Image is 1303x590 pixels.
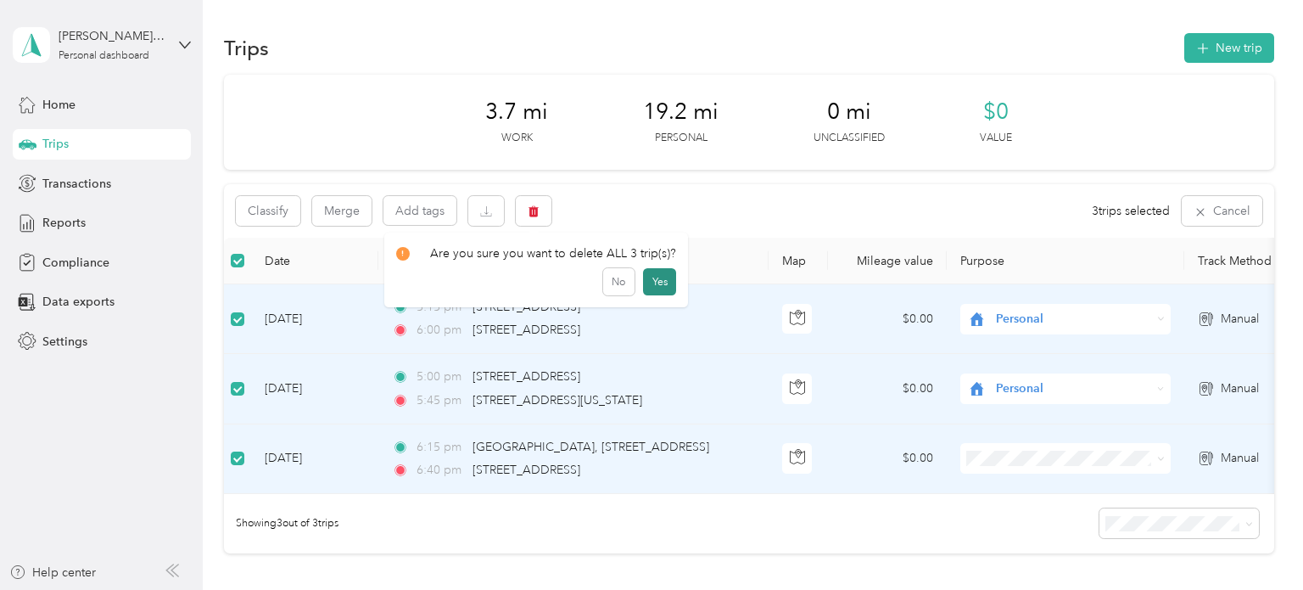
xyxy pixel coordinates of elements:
[417,391,465,410] span: 5:45 pm
[473,369,580,384] span: [STREET_ADDRESS]
[251,284,378,354] td: [DATE]
[980,131,1012,146] p: Value
[828,238,947,284] th: Mileage value
[42,135,69,153] span: Trips
[473,323,580,337] span: [STREET_ADDRESS]
[947,238,1184,284] th: Purpose
[42,96,75,114] span: Home
[501,131,533,146] p: Work
[1184,238,1303,284] th: Track Method
[983,98,1009,126] span: $0
[251,238,378,284] th: Date
[643,268,676,295] button: Yes
[1092,202,1170,220] span: 3 trips selected
[59,27,165,45] div: [PERSON_NAME] [PERSON_NAME]
[251,424,378,494] td: [DATE]
[42,175,111,193] span: Transactions
[603,268,635,295] button: No
[224,39,269,57] h1: Trips
[378,238,769,284] th: Locations
[655,131,707,146] p: Personal
[417,321,465,340] span: 6:00 pm
[828,284,947,354] td: $0.00
[1221,310,1259,329] span: Manual
[769,238,828,284] th: Map
[485,98,548,126] span: 3.7 mi
[1184,33,1274,63] button: New trip
[1208,495,1303,590] iframe: Everlance-gr Chat Button Frame
[827,98,871,126] span: 0 mi
[417,368,465,386] span: 5:00 pm
[42,333,87,351] span: Settings
[473,393,642,407] span: [STREET_ADDRESS][US_STATE]
[417,438,465,457] span: 6:15 pm
[251,354,378,424] td: [DATE]
[224,516,338,531] span: Showing 3 out of 3 trips
[1221,379,1259,398] span: Manual
[814,131,885,146] p: Unclassified
[1182,196,1262,226] button: Cancel
[473,463,580,477] span: [STREET_ADDRESS]
[59,51,149,61] div: Personal dashboard
[396,244,677,262] div: Are you sure you want to delete ALL 3 trip(s)?
[9,564,96,582] button: Help center
[42,254,109,272] span: Compliance
[312,196,372,226] button: Merge
[1221,449,1259,468] span: Manual
[417,461,465,480] span: 6:40 pm
[473,440,709,454] span: [GEOGRAPHIC_DATA], [STREET_ADDRESS]
[996,379,1151,398] span: Personal
[996,310,1151,329] span: Personal
[383,196,456,225] button: Add tags
[828,354,947,424] td: $0.00
[42,214,86,232] span: Reports
[42,293,115,311] span: Data exports
[828,424,947,494] td: $0.00
[236,196,300,226] button: Classify
[473,300,580,314] span: [STREET_ADDRESS]
[643,98,719,126] span: 19.2 mi
[417,298,465,317] span: 5:15 pm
